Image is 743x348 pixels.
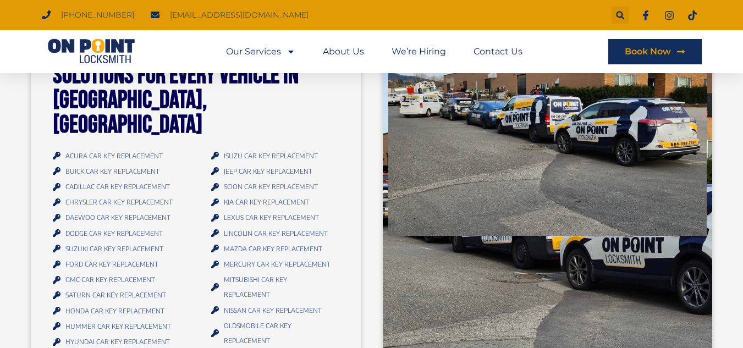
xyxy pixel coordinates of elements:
span: DODGE CAR KEY REPLACEMENT​ [63,226,163,241]
span: Book Now [625,47,671,56]
span: SATURN CAR KEY REPLACEMENT​ [63,288,166,302]
span: HUMMER CAR KEY REPLACEMENT​ [63,319,171,334]
span: ACURA CAR KEY REPLACEMENT [63,148,163,163]
span: JEEP CAR KEY REPLACEMENT [221,164,312,179]
a: Our Services [226,39,295,64]
span: MAZDA CAR KEY REPLACEMENT [221,241,322,256]
div: Search [612,7,629,24]
nav: Menu [226,39,522,64]
span: ISUZU CAR KEY REPLACEMENT [221,148,318,163]
span: NISSAN CAR KEY REPLACEMENT [221,303,322,318]
span: MITSUBISHI CAR KEY REPLACEMENT [221,272,331,302]
span: OLDSMOBILE CAR KEY REPLACEMENT [221,318,331,348]
a: Contact Us [474,39,522,64]
span: HONDA CAR KEY REPLACEMENT​ [63,303,164,318]
h2: Our Automotive Locksmith Company Provides Essential Solutions for Every Vehicle in [GEOGRAPHIC_DA... [53,14,339,137]
span: GMC CAR KEY REPLACEMENT​ [63,272,155,287]
span: FORD CAR KEY REPLACEMENT​ [63,257,158,272]
span: [PHONE_NUMBER] [58,8,134,23]
a: We’re Hiring [392,39,446,64]
span: CHRYSLER CAR KEY REPLACEMENT​ [63,195,173,209]
span: BUICK CAR KEY REPLACEMENT [63,164,159,179]
span: LINCOLIN CAR KEY REPLACEMENT [221,226,328,241]
span: [EMAIL_ADDRESS][DOMAIN_NAME] [167,8,309,23]
span: SCION CAR KEY REPLACEMENT [221,179,318,194]
span: SUZUKI CAR KEY REPLACEMENT​ [63,241,163,256]
a: Book Now [608,39,702,64]
span: DAEWOO CAR KEY REPLACEMENT​ [63,210,170,225]
span: MERCURY CAR KEY REPLACEMENT [221,257,331,272]
span: KIA CAR KEY REPLACEMENT [221,195,309,209]
span: CADILLAC CAR KEY REPLACEMENT [63,179,170,194]
a: About Us [323,39,364,64]
span: LEXUS CAR KEY REPLACEMENT [221,210,319,225]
